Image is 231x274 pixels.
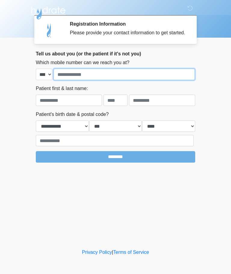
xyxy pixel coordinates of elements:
[82,250,112,255] a: Privacy Policy
[112,250,113,255] a: |
[36,85,88,92] label: Patient first & last name:
[36,111,109,118] label: Patient's birth date & postal code?
[70,29,186,36] div: Please provide your contact information to get started.
[36,51,195,57] h2: Tell us about you (or the patient if it's not you)
[30,5,66,20] img: Hydrate IV Bar - Arcadia Logo
[36,59,129,66] label: Which mobile number can we reach you at?
[40,21,58,39] img: Agent Avatar
[113,250,149,255] a: Terms of Service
